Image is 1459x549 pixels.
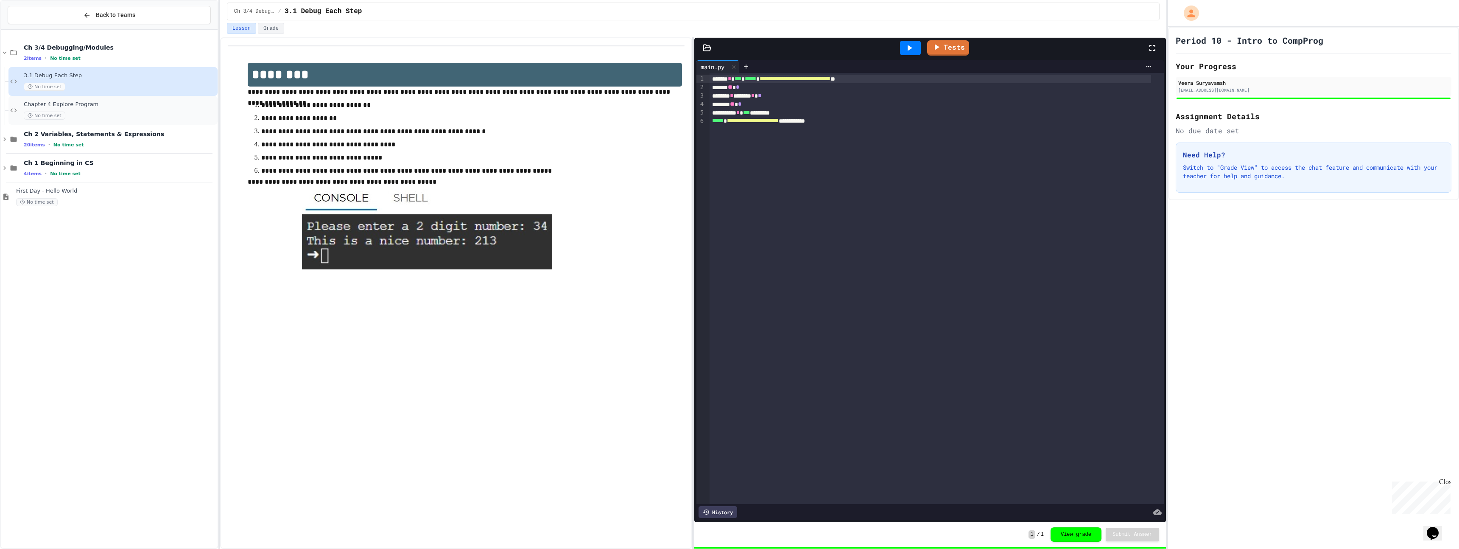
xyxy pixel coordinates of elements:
div: 1 [696,75,705,83]
span: / [278,8,281,15]
span: No time set [24,112,65,120]
span: 20 items [24,142,45,148]
span: 1 [1029,530,1035,539]
span: 4 items [24,171,42,176]
span: No time set [50,56,81,61]
div: My Account [1175,3,1201,23]
span: / [1037,531,1040,538]
span: • [48,141,50,148]
div: 5 [696,109,705,117]
button: View grade [1051,527,1101,542]
h2: Your Progress [1176,60,1451,72]
div: 4 [696,100,705,109]
span: 2 items [24,56,42,61]
div: Chat with us now!Close [3,3,59,54]
h2: Assignment Details [1176,110,1451,122]
span: Ch 1 Beginning in CS [24,159,216,167]
div: main.py [696,60,739,73]
span: Submit Answer [1112,531,1152,538]
span: No time set [53,142,84,148]
h1: Period 10 - Intro to CompProg [1176,34,1323,46]
span: Ch 2 Variables, Statements & Expressions [24,130,216,138]
button: Grade [258,23,284,34]
span: Back to Teams [96,11,135,20]
div: History [699,506,737,518]
span: Chapter 4 Explore Program [24,101,216,108]
span: No time set [50,171,81,176]
span: 1 [1041,531,1044,538]
div: 6 [696,117,705,126]
h3: Need Help? [1183,150,1444,160]
p: Switch to "Grade View" to access the chat feature and communicate with your teacher for help and ... [1183,163,1444,180]
button: Submit Answer [1106,528,1159,541]
div: 3 [696,92,705,100]
iframe: chat widget [1423,515,1451,541]
span: 3.1 Debug Each Step [24,72,216,79]
span: No time set [24,83,65,91]
span: No time set [16,198,58,206]
iframe: chat widget [1389,478,1451,514]
button: Lesson [227,23,256,34]
span: Ch 3/4 Debugging/Modules [234,8,275,15]
a: Tests [927,40,969,56]
span: Ch 3/4 Debugging/Modules [24,44,216,51]
div: main.py [696,62,729,71]
div: 2 [696,83,705,92]
button: Back to Teams [8,6,211,24]
span: • [45,170,47,177]
div: No due date set [1176,126,1451,136]
div: Veera Suryavamsh [1178,79,1449,87]
span: First Day - Hello World [16,188,216,195]
div: [EMAIL_ADDRESS][DOMAIN_NAME] [1178,87,1449,93]
span: 3.1 Debug Each Step [285,6,362,17]
span: • [45,55,47,62]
